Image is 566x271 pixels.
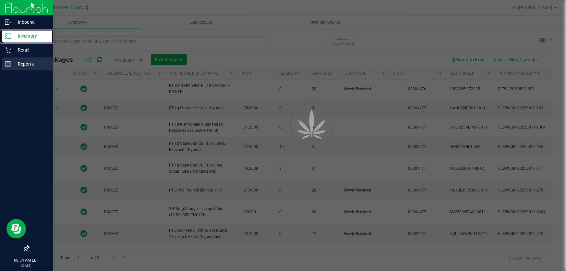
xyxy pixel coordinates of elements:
[3,257,50,263] p: 08:34 AM EDT
[5,47,11,53] inline-svg: Retail
[5,61,11,67] inline-svg: Reports
[6,219,26,239] iframe: Resource center
[5,33,11,39] inline-svg: Inventory
[11,46,50,54] p: Retail
[11,32,50,40] p: Inventory
[11,18,50,26] p: Inbound
[3,263,50,268] p: [DATE]
[5,19,11,25] inline-svg: Inbound
[11,60,50,68] p: Reports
